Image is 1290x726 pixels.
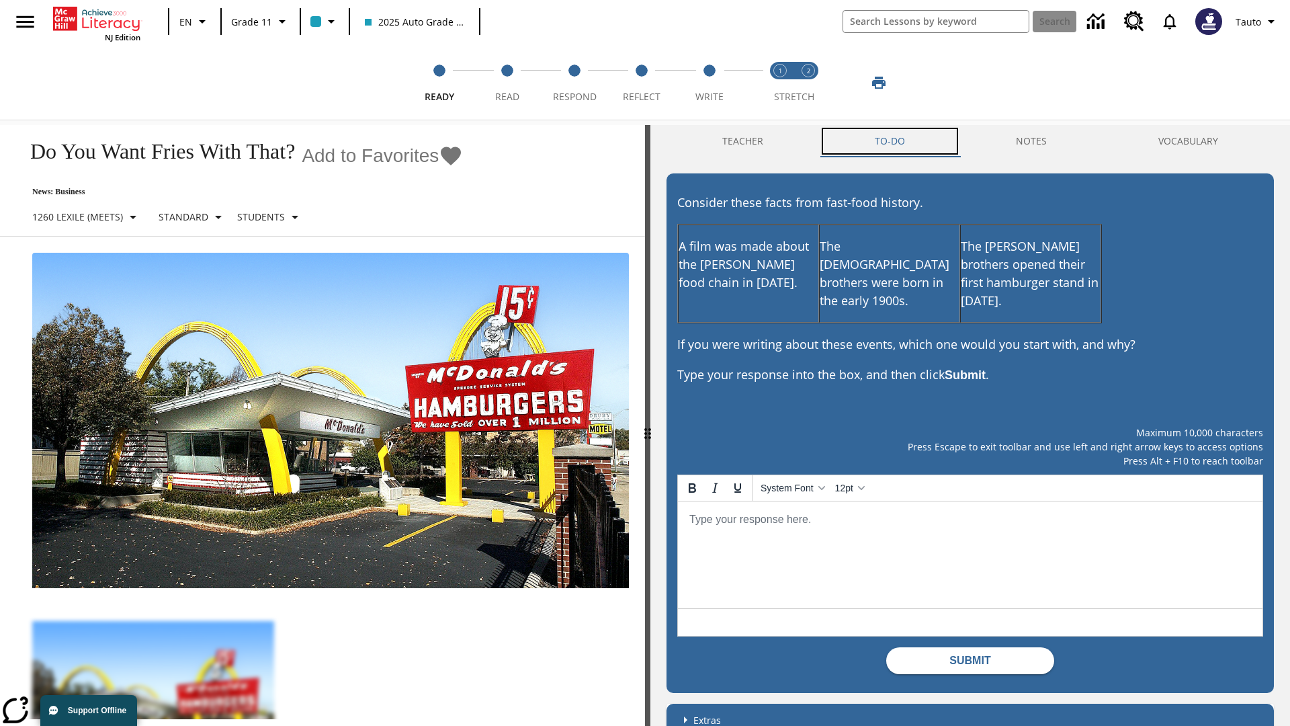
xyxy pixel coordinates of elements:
[819,125,961,157] button: TO-DO
[495,90,519,103] span: Read
[886,647,1054,674] button: Submit
[835,483,853,493] span: 12pt
[16,139,295,164] h1: Do You Want Fries With That?
[105,32,140,42] span: NJ Edition
[1230,9,1285,34] button: Profile/Settings
[553,90,597,103] span: Respond
[603,46,681,120] button: Reflect step 4 of 5
[645,125,650,726] div: Press Enter or Spacebar and then press right and left arrow keys to move the slider
[789,46,828,120] button: Stretch Respond step 2 of 2
[677,426,1263,440] p: Maximum 10,000 characters
[678,501,1262,608] iframe: Rich Text Area. Press ALT-0 for help.
[671,46,748,120] button: Write step 5 of 5
[535,46,613,120] button: Respond step 3 of 5
[231,15,272,29] span: Grade 11
[179,15,192,29] span: EN
[1195,8,1222,35] img: Avatar
[16,187,463,197] p: News: Business
[623,90,660,103] span: Reflect
[961,237,1101,310] p: The [PERSON_NAME] brothers opened their first hamburger stand in [DATE].
[857,71,900,95] button: Print
[650,125,1290,726] div: activity
[232,205,308,229] button: Select Student
[1116,3,1152,40] a: Resource Center, Will open in new tab
[27,205,146,229] button: Select Lexile, 1260 Lexile (Meets)
[677,194,1263,212] p: Consider these facts from fast-food history.
[468,46,546,120] button: Read step 2 of 5
[703,477,726,499] button: Italic
[302,145,439,167] span: Add to Favorites
[830,477,869,499] button: Font sizes
[53,4,140,42] div: Home
[677,454,1263,468] p: Press Alt + F10 to reach toolbar
[226,9,296,34] button: Grade: Grade 11, Select a grade
[1103,125,1274,157] button: VOCABULARY
[677,366,1263,385] p: Type your response into the box, and then click .
[400,46,478,120] button: Ready step 1 of 5
[677,440,1263,454] p: Press Escape to exit toolbar and use left and right arrow keys to access options
[305,9,345,34] button: Class color is light blue. Change class color
[761,46,800,120] button: Stretch Read step 1 of 2
[961,125,1103,157] button: NOTES
[695,90,724,103] span: Write
[1152,4,1187,39] a: Notifications
[365,15,464,29] span: 2025 Auto Grade 11
[302,144,463,167] button: Add to Favorites - Do You Want Fries With That?
[1079,3,1116,40] a: Data Center
[1236,15,1261,29] span: Tauto
[679,237,818,292] p: A film was made about the [PERSON_NAME] food chain in [DATE].
[425,90,454,103] span: Ready
[761,483,814,493] span: System Font
[32,210,123,224] p: 1260 Lexile (Meets)
[945,368,986,382] strong: Submit
[237,210,285,224] p: Students
[807,67,810,75] text: 2
[677,335,1263,354] p: If you were writing about these events, which one would you start with, and why?
[32,253,629,589] img: One of the first McDonald's stores, with the iconic red sign and golden arches.
[153,205,232,229] button: Scaffolds, Standard
[159,210,208,224] p: Standard
[779,67,782,75] text: 1
[726,477,749,499] button: Underline
[843,11,1029,32] input: search field
[681,477,703,499] button: Bold
[40,695,137,726] button: Support Offline
[173,9,216,34] button: Language: EN, Select a language
[774,90,814,103] span: STRETCH
[820,237,959,310] p: The [DEMOGRAPHIC_DATA] brothers were born in the early 1900s.
[755,477,830,499] button: Fonts
[68,706,126,715] span: Support Offline
[666,125,819,157] button: Teacher
[5,2,45,42] button: Open side menu
[1187,4,1230,39] button: Select a new avatar
[666,125,1274,157] div: Instructional Panel Tabs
